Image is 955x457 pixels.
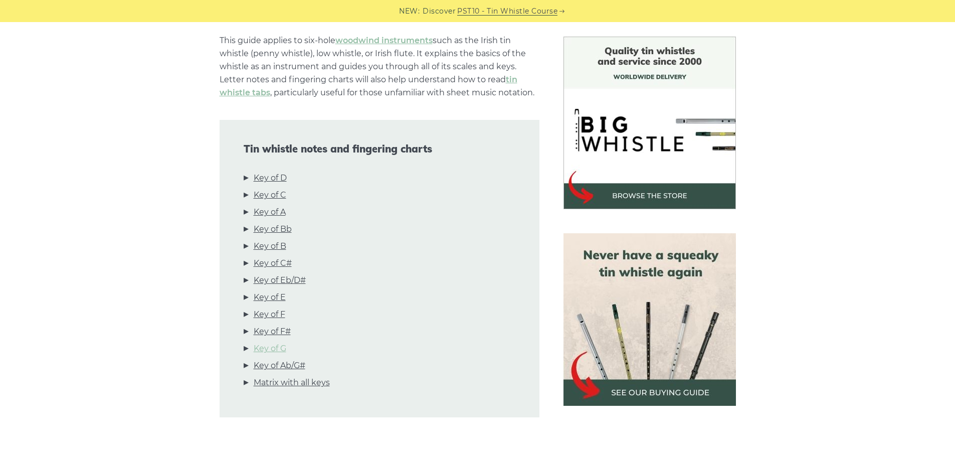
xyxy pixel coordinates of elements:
[335,36,433,45] a: woodwind instruments
[254,308,285,321] a: Key of F
[563,37,736,209] img: BigWhistle Tin Whistle Store
[254,172,287,185] a: Key of D
[399,6,420,17] span: NEW:
[254,240,286,253] a: Key of B
[254,291,286,304] a: Key of E
[563,233,736,406] img: tin whistle buying guide
[254,325,291,338] a: Key of F#
[254,342,286,355] a: Key of G
[254,376,330,389] a: Matrix with all keys
[220,34,539,99] p: This guide applies to six-hole such as the Irish tin whistle (penny whistle), low whistle, or Iri...
[254,274,306,287] a: Key of Eb/D#
[254,206,286,219] a: Key of A
[254,257,292,270] a: Key of C#
[457,6,557,17] a: PST10 - Tin Whistle Course
[244,143,515,155] span: Tin whistle notes and fingering charts
[254,359,305,372] a: Key of Ab/G#
[254,189,286,202] a: Key of C
[423,6,456,17] span: Discover
[254,223,292,236] a: Key of Bb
